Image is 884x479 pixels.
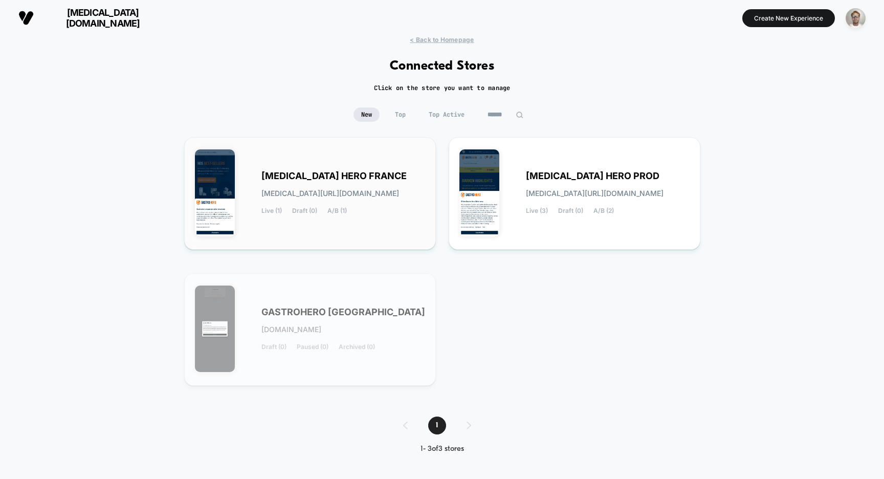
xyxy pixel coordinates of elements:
[261,309,425,316] span: GASTROHERO [GEOGRAPHIC_DATA]
[261,172,407,180] span: [MEDICAL_DATA] HERO FRANCE
[195,149,235,236] img: GASTRO_HERO_FRANCE
[387,107,413,122] span: Top
[327,207,347,214] span: A/B (1)
[292,207,317,214] span: Draft (0)
[428,417,446,434] span: 1
[261,190,399,197] span: [MEDICAL_DATA][URL][DOMAIN_NAME]
[526,207,548,214] span: Live (3)
[261,343,286,351] span: Draft (0)
[353,107,380,122] span: New
[516,111,523,119] img: edit
[526,190,664,197] span: [MEDICAL_DATA][URL][DOMAIN_NAME]
[393,445,492,453] div: 1 - 3 of 3 stores
[846,8,866,28] img: ppic
[742,9,835,27] button: Create New Experience
[558,207,583,214] span: Draft (0)
[421,107,472,122] span: Top Active
[843,8,869,29] button: ppic
[339,343,375,351] span: Archived (0)
[410,36,474,43] span: < Back to Homepage
[41,7,164,29] span: [MEDICAL_DATA][DOMAIN_NAME]
[261,326,321,333] span: [DOMAIN_NAME]
[593,207,614,214] span: A/B (2)
[195,286,235,373] img: GASTROHERO_GERMANY
[526,172,659,180] span: [MEDICAL_DATA] HERO PROD
[374,84,511,92] h2: Click on the store you want to manage
[459,149,500,236] img: GASTRO_HERO_PROD
[390,59,495,74] h1: Connected Stores
[15,7,167,29] button: [MEDICAL_DATA][DOMAIN_NAME]
[18,10,34,26] img: Visually logo
[261,207,282,214] span: Live (1)
[297,343,328,351] span: Paused (0)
